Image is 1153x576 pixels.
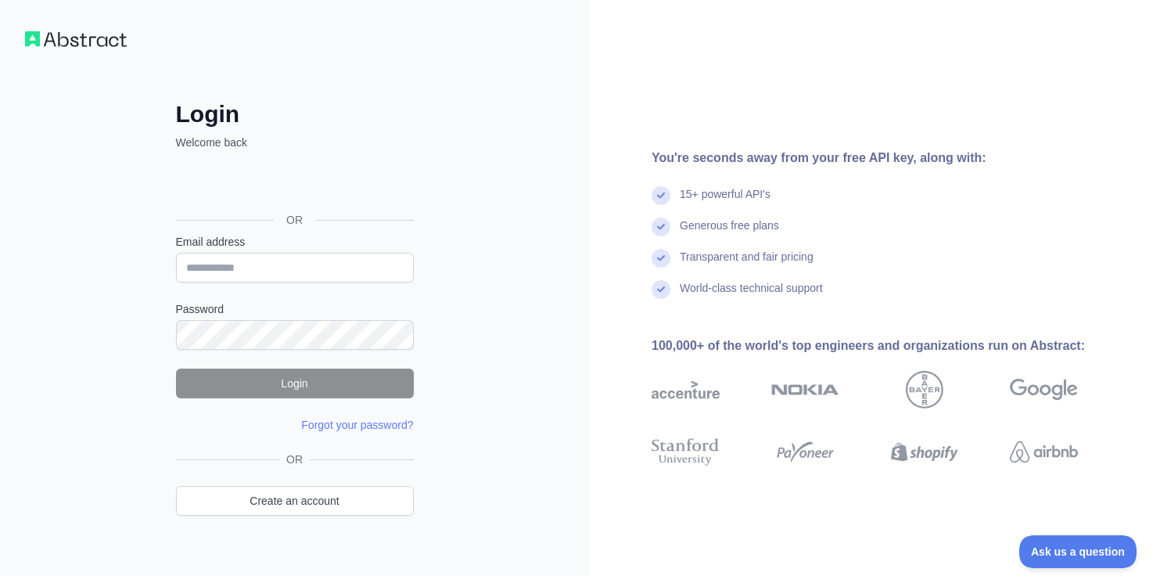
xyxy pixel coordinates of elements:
label: Password [176,301,414,317]
a: Forgot your password? [301,419,413,431]
img: Workflow [25,31,127,47]
img: nokia [771,371,839,409]
img: accenture [652,371,720,409]
img: google [1010,371,1078,409]
div: You're seconds away from your free API key, along with: [652,149,1128,167]
iframe: Toggle Customer Support [1019,535,1137,568]
img: stanford university [652,435,720,469]
div: Transparent and fair pricing [680,249,814,280]
img: check mark [652,218,670,236]
img: airbnb [1010,435,1078,469]
img: shopify [891,435,959,469]
img: payoneer [771,435,839,469]
img: check mark [652,186,670,205]
img: check mark [652,249,670,268]
div: Generous free plans [680,218,779,249]
span: OR [274,212,315,228]
div: World-class technical support [680,280,823,311]
div: 100,000+ of the world's top engineers and organizations run on Abstract: [652,337,1128,355]
span: OR [280,452,309,467]
label: Email address [176,234,414,250]
a: Create an account [176,486,414,516]
div: 15+ powerful API's [680,186,770,218]
p: Welcome back [176,135,414,150]
img: bayer [906,371,943,409]
button: Login [176,369,414,398]
iframe: Sign in with Google Button [168,167,418,202]
img: check mark [652,280,670,299]
h2: Login [176,100,414,128]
